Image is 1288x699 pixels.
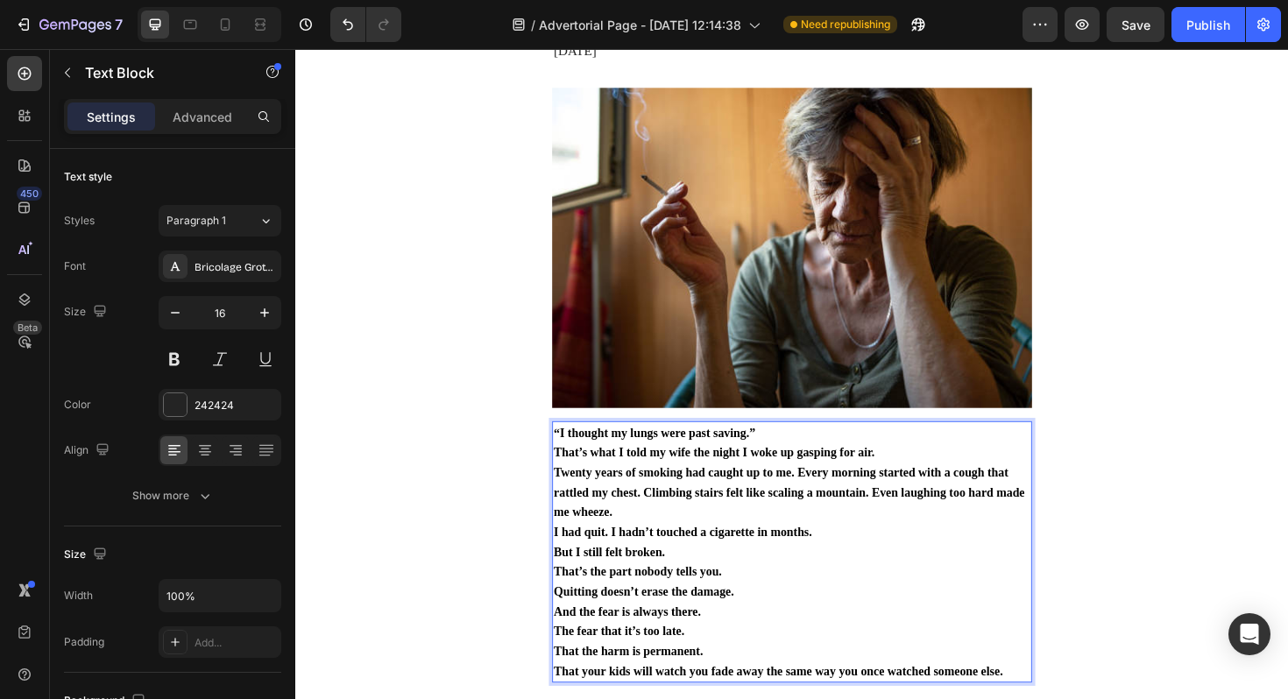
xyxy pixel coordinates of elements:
[132,487,214,505] div: Show more
[272,41,780,380] img: gempages_579295714790605409-09b82eed-e1c4-42af-a899-b9c6a1d470b1.jpg
[64,213,95,229] div: Styles
[1107,7,1164,42] button: Save
[159,205,281,237] button: Paragraph 1
[159,580,280,611] input: Auto
[273,399,487,413] strong: “I thought my lungs were past saving.”
[1171,7,1245,42] button: Publish
[64,634,104,650] div: Padding
[273,568,464,582] span: Quitting doesn’t erase the damage.
[273,610,412,624] span: The fear that it’s too late.
[64,397,91,413] div: Color
[17,187,42,201] div: 450
[64,258,86,274] div: Font
[64,588,93,604] div: Width
[1122,18,1150,32] span: Save
[273,547,451,561] span: That’s the part nobody tells you.
[539,16,741,34] span: Advertorial Page - [DATE] 12:14:38
[273,526,392,540] span: But I still felt broken.
[64,439,113,462] div: Align
[273,441,772,498] span: Twenty years of smoking had caught up to me. Every morning started with a cough that rattled my c...
[195,635,277,651] div: Add...
[173,108,232,126] p: Advanced
[64,300,110,324] div: Size
[273,420,613,434] span: That’s what I told my wife the night I woke up gasping for air.
[272,394,780,671] div: Rich Text Editor. Editing area: main
[801,17,890,32] span: Need republishing
[273,589,429,603] span: And the fear is always there.
[64,169,112,185] div: Text style
[295,49,1288,699] iframe: Design area
[273,505,547,519] span: I had quit. I hadn’t touched a cigarette in months.
[166,213,226,229] span: Paragraph 1
[1186,16,1230,34] div: Publish
[531,16,535,34] span: /
[330,7,401,42] div: Undo/Redo
[195,398,277,413] div: 242424
[64,543,110,567] div: Size
[115,14,123,35] p: 7
[273,652,749,666] span: That your kids will watch you fade away the same way you once watched someone else.
[85,62,234,83] p: Text Block
[64,480,281,512] button: Show more
[7,7,131,42] button: 7
[1228,613,1270,655] div: Open Intercom Messenger
[87,108,136,126] p: Settings
[13,321,42,335] div: Beta
[273,631,431,645] span: That the harm is permanent.
[195,259,277,275] div: Bricolage Grotesque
